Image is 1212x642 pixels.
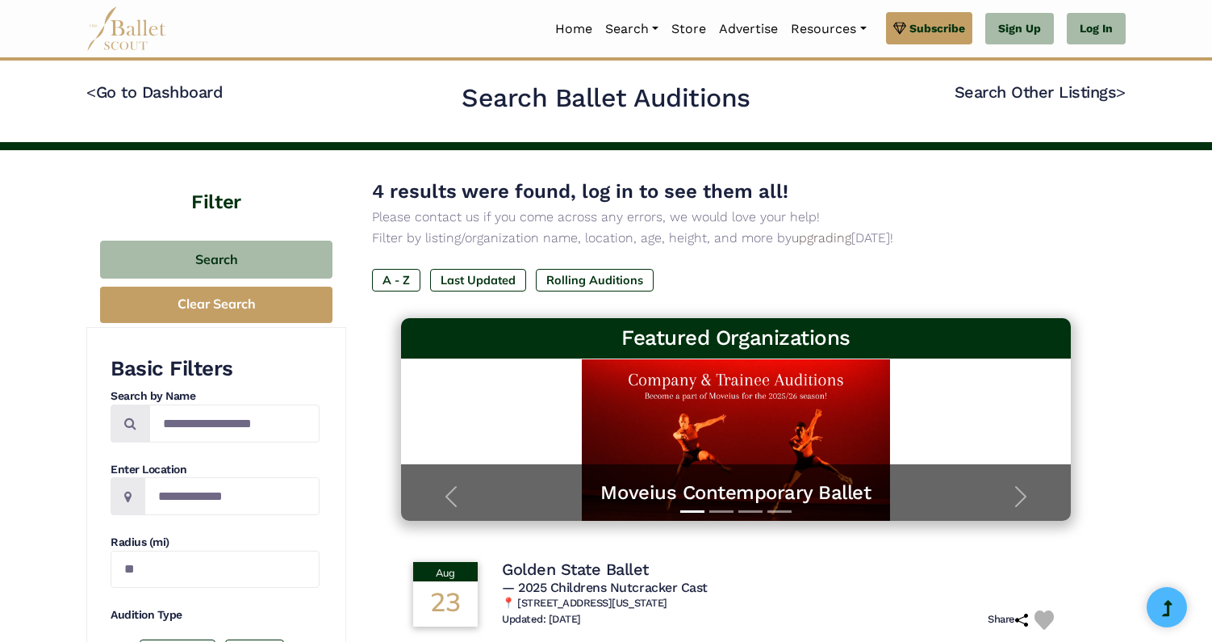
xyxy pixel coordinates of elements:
[100,287,332,323] button: Clear Search
[372,207,1100,228] p: Please contact us if you come across any errors, we would love your help!
[1116,82,1126,102] code: >
[111,607,320,623] h4: Audition Type
[372,269,420,292] label: A - Z
[86,82,96,102] code: <
[955,82,1126,102] a: Search Other Listings>
[988,613,1028,627] h6: Share
[111,535,320,551] h4: Radius (mi)
[414,325,1058,352] h3: Featured Organizations
[665,12,713,46] a: Store
[909,19,965,37] span: Subscribe
[111,355,320,383] h3: Basic Filters
[784,12,872,46] a: Resources
[599,12,665,46] a: Search
[502,613,581,627] h6: Updated: [DATE]
[886,12,972,44] a: Subscribe
[792,230,851,245] a: upgrading
[738,502,763,521] button: Slide 3
[111,462,320,478] h4: Enter Location
[893,19,906,37] img: gem.svg
[372,228,1100,249] p: Filter by listing/organization name, location, age, height, and more by [DATE]!
[680,502,704,521] button: Slide 1
[502,559,649,580] h4: Golden State Ballet
[462,82,750,115] h2: Search Ballet Auditions
[372,180,788,203] span: 4 results were found, log in to see them all!
[86,150,346,216] h4: Filter
[709,502,733,521] button: Slide 2
[144,477,320,515] input: Location
[985,13,1054,45] a: Sign Up
[549,12,599,46] a: Home
[111,388,320,405] h4: Search by Name
[502,580,708,595] span: — 2025 Childrens Nutcracker Cast
[502,597,1059,611] h6: 📍 [STREET_ADDRESS][US_STATE]
[413,562,478,581] div: Aug
[536,269,654,292] label: Rolling Auditions
[86,82,223,102] a: <Go to Dashboard
[413,581,478,627] div: 23
[100,241,332,279] button: Search
[1067,13,1126,45] a: Log In
[767,502,792,521] button: Slide 4
[430,269,526,292] label: Last Updated
[149,405,320,443] input: Search by names...
[417,480,1055,506] a: Moveius Contemporary Ballet
[713,12,784,46] a: Advertise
